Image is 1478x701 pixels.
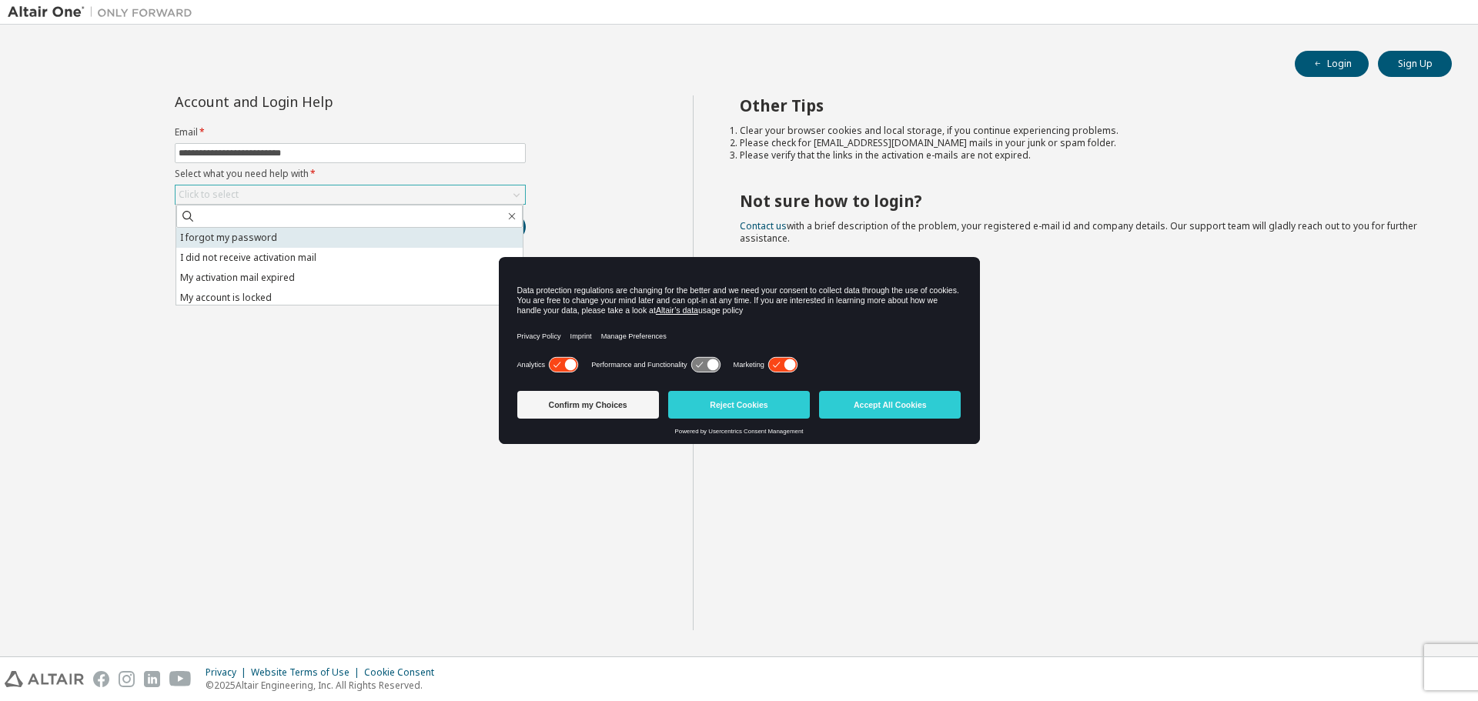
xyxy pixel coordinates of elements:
img: youtube.svg [169,671,192,687]
img: facebook.svg [93,671,109,687]
div: Account and Login Help [175,95,456,108]
p: © 2025 Altair Engineering, Inc. All Rights Reserved. [206,679,443,692]
div: Cookie Consent [364,666,443,679]
span: with a brief description of the problem, your registered e-mail id and company details. Our suppo... [740,219,1417,245]
button: Login [1295,51,1369,77]
img: altair_logo.svg [5,671,84,687]
img: Altair One [8,5,200,20]
div: Click to select [176,185,525,204]
div: Website Terms of Use [251,666,364,679]
div: Privacy [206,666,251,679]
li: Please check for [EMAIL_ADDRESS][DOMAIN_NAME] mails in your junk or spam folder. [740,137,1425,149]
li: I forgot my password [176,228,523,248]
li: Clear your browser cookies and local storage, if you continue experiencing problems. [740,125,1425,137]
button: Sign Up [1378,51,1452,77]
img: instagram.svg [119,671,135,687]
li: Please verify that the links in the activation e-mails are not expired. [740,149,1425,162]
label: Email [175,126,526,139]
h2: Not sure how to login? [740,191,1425,211]
img: linkedin.svg [144,671,160,687]
a: Contact us [740,219,787,232]
label: Select what you need help with [175,168,526,180]
h2: Other Tips [740,95,1425,115]
div: Click to select [179,189,239,201]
